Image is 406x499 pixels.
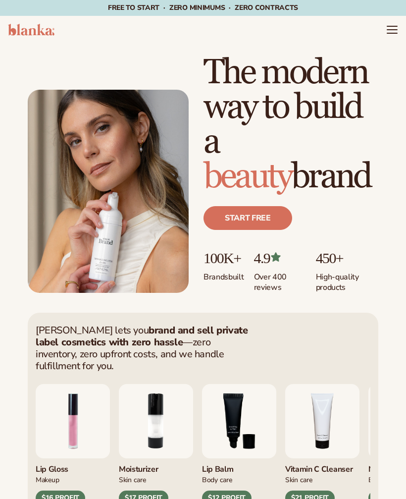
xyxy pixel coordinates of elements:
[36,474,110,485] div: Makeup
[108,3,298,12] span: Free to start · ZERO minimums · ZERO contracts
[36,384,110,458] img: Pink lip gloss.
[202,474,276,485] div: Body Care
[254,250,306,266] p: 4.9
[119,458,193,475] div: Moisturizer
[203,156,291,198] span: beauty
[316,266,378,293] p: High-quality products
[36,458,110,475] div: Lip Gloss
[316,250,378,266] p: 450+
[386,24,398,36] summary: Menu
[202,384,276,458] img: Smoothing lip balm.
[203,250,244,266] p: 100K+
[285,474,359,485] div: Skin Care
[203,206,292,230] a: Start free
[36,325,249,372] p: [PERSON_NAME] lets you —zero inventory, zero upfront costs, and we handle fulfillment for you.
[202,458,276,475] div: Lip Balm
[36,324,248,349] strong: brand and sell private label cosmetics with zero hassle
[119,384,193,458] img: Moisturizing lotion.
[285,384,359,458] img: Vitamin c cleanser.
[8,24,54,36] img: logo
[203,55,378,194] h1: The modern way to build a brand
[28,90,189,293] img: Female holding tanning mousse.
[203,266,244,282] p: Brands built
[285,458,359,475] div: Vitamin C Cleanser
[254,266,306,293] p: Over 400 reviews
[119,474,193,485] div: Skin Care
